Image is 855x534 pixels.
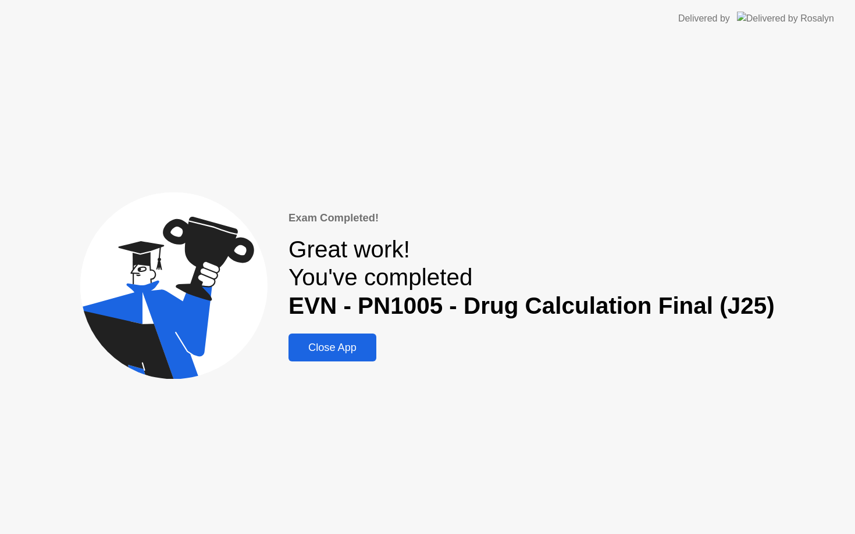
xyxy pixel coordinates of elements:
button: Close App [288,334,376,361]
div: Exam Completed! [288,210,775,226]
div: Delivered by [678,12,730,26]
b: EVN - PN1005 - Drug Calculation Final (J25) [288,292,775,319]
div: Great work! You've completed [288,235,775,320]
img: Delivered by Rosalyn [737,12,834,25]
div: Close App [292,342,373,354]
